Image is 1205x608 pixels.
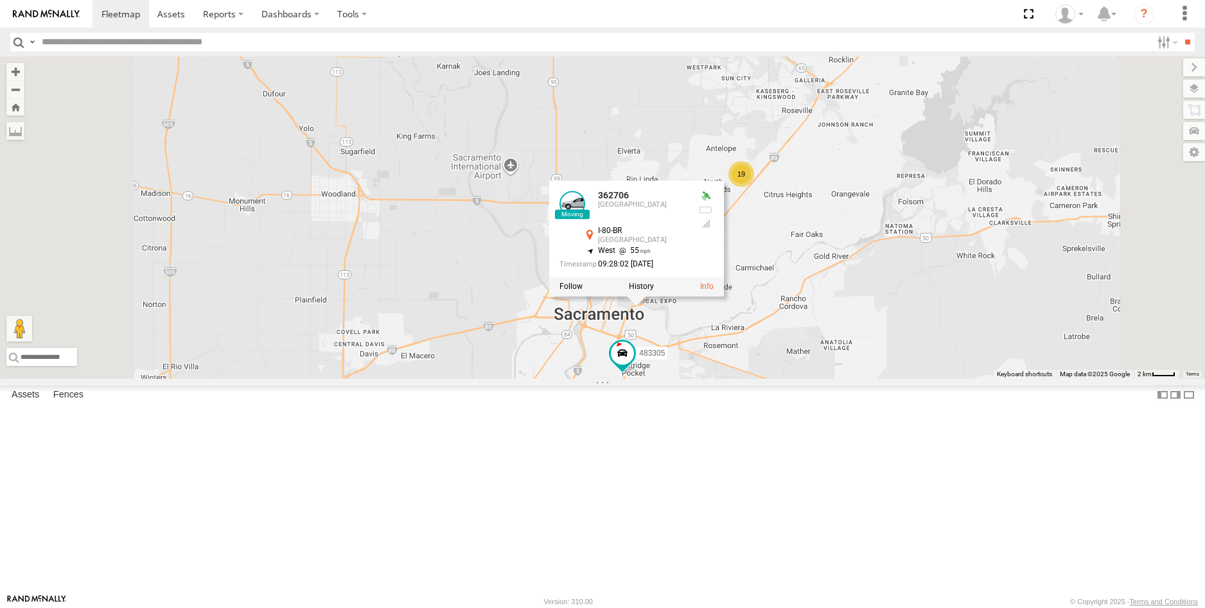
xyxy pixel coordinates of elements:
button: Zoom in [6,63,24,80]
div: Valid GPS Fix [698,191,714,202]
div: No battery health information received from this device. [698,205,714,215]
span: Map data ©2025 Google [1060,370,1130,378]
label: Measure [6,122,24,140]
label: Search Query [27,33,37,51]
label: Hide Summary Table [1183,385,1195,404]
div: [GEOGRAPHIC_DATA] [598,201,688,209]
button: Keyboard shortcuts [997,370,1052,379]
div: Version: 310.00 [544,598,593,605]
a: Visit our Website [7,595,66,608]
div: 19 [728,161,754,187]
div: Last Event GSM Signal Strength [698,219,714,229]
div: [GEOGRAPHIC_DATA] [598,237,688,245]
button: Map Scale: 2 km per 33 pixels [1134,370,1179,379]
div: I-80-BR [598,227,688,236]
a: View Asset Details [559,191,585,217]
div: Date/time of location update [559,261,688,269]
span: West [598,247,615,256]
label: Map Settings [1183,143,1205,161]
label: Fences [47,386,90,404]
label: View Asset History [629,282,654,291]
span: 483305 [639,349,665,358]
label: Realtime tracking of Asset [559,282,583,291]
a: 362706 [598,191,629,201]
span: 55 [615,247,651,256]
div: Charles Augmon [1051,4,1088,24]
button: Zoom out [6,80,24,98]
div: © Copyright 2025 - [1070,598,1198,605]
button: Zoom Home [6,98,24,116]
label: Dock Summary Table to the Right [1169,385,1182,404]
a: View Asset Details [700,282,714,291]
label: Assets [5,386,46,404]
label: Search Filter Options [1152,33,1180,51]
span: 2 km [1138,370,1152,378]
img: rand-logo.svg [13,10,80,19]
a: Terms (opens in new tab) [1186,372,1199,377]
i: ? [1134,4,1154,24]
label: Dock Summary Table to the Left [1156,385,1169,404]
a: Terms and Conditions [1130,598,1198,605]
button: Drag Pegman onto the map to open Street View [6,316,32,342]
